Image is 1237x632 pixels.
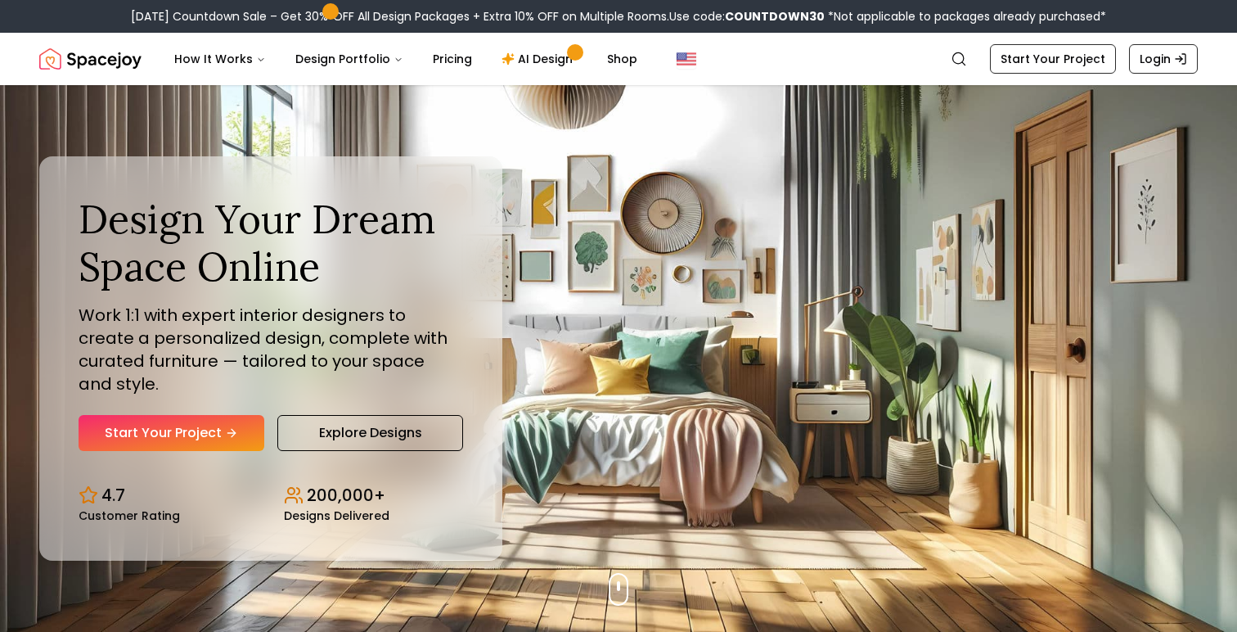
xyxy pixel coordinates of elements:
p: 4.7 [101,484,125,507]
a: Login [1129,44,1198,74]
a: Start Your Project [79,415,264,451]
b: COUNTDOWN30 [725,8,825,25]
a: Shop [594,43,650,75]
nav: Main [161,43,650,75]
div: [DATE] Countdown Sale – Get 30% OFF All Design Packages + Extra 10% OFF on Multiple Rooms. [131,8,1106,25]
small: Designs Delivered [284,510,389,521]
p: Work 1:1 with expert interior designers to create a personalized design, complete with curated fu... [79,304,463,395]
a: Explore Designs [277,415,463,451]
a: AI Design [488,43,591,75]
div: Design stats [79,471,463,521]
button: Design Portfolio [282,43,416,75]
a: Spacejoy [39,43,142,75]
p: 200,000+ [307,484,385,507]
h1: Design Your Dream Space Online [79,196,463,290]
a: Pricing [420,43,485,75]
nav: Global [39,33,1198,85]
img: United States [677,49,696,69]
a: Start Your Project [990,44,1116,74]
button: How It Works [161,43,279,75]
img: Spacejoy Logo [39,43,142,75]
span: *Not applicable to packages already purchased* [825,8,1106,25]
span: Use code: [669,8,825,25]
small: Customer Rating [79,510,180,521]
